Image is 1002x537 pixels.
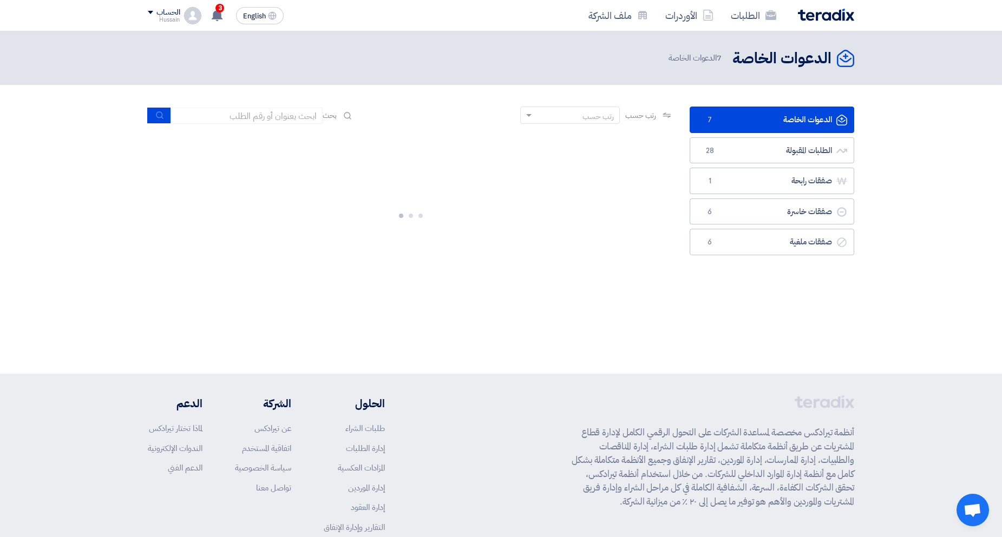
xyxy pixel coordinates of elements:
[582,111,614,122] div: رتب حسب
[703,207,716,217] span: 6
[690,137,854,164] a: الطلبات المقبولة28
[256,482,291,494] a: تواصل معنا
[215,4,224,12] span: 3
[236,7,284,24] button: English
[346,442,385,454] a: إدارة الطلبات
[156,8,180,17] div: الحساب
[798,9,854,21] img: Teradix logo
[235,395,291,412] li: الشركة
[148,442,202,454] a: الندوات الإلكترونية
[168,462,202,474] a: الدعم الفني
[703,237,716,248] span: 6
[351,501,385,513] a: إدارة العقود
[957,494,989,526] div: Open chat
[703,176,716,187] span: 1
[148,395,202,412] li: الدعم
[184,7,201,24] img: profile_test.png
[717,52,722,64] span: 7
[235,462,291,474] a: سياسة الخصوصية
[669,52,724,64] span: الدعوات الخاصة
[324,395,385,412] li: الحلول
[338,462,385,474] a: المزادات العكسية
[690,229,854,255] a: صفقات ملغية6
[149,422,202,434] a: لماذا تختار تيرادكس
[171,108,323,124] input: ابحث بعنوان أو رقم الطلب
[722,3,785,28] a: الطلبات
[732,48,831,69] h2: الدعوات الخاصة
[703,145,716,156] span: 28
[148,17,180,23] div: Hussain
[345,422,385,434] a: طلبات الشراء
[580,3,657,28] a: ملف الشركة
[690,168,854,194] a: صفقات رابحة1
[254,422,291,434] a: عن تيرادكس
[348,482,385,494] a: إدارة الموردين
[657,3,722,28] a: الأوردرات
[703,115,716,125] span: 7
[572,426,854,508] p: أنظمة تيرادكس مخصصة لمساعدة الشركات على التحول الرقمي الكامل لإدارة قطاع المشتريات عن طريق أنظمة ...
[690,198,854,225] a: صفقات خاسرة6
[242,442,291,454] a: اتفاقية المستخدم
[324,521,385,533] a: التقارير وإدارة الإنفاق
[323,110,337,121] span: بحث
[690,107,854,133] a: الدعوات الخاصة7
[625,110,656,121] span: رتب حسب
[243,12,266,20] span: English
